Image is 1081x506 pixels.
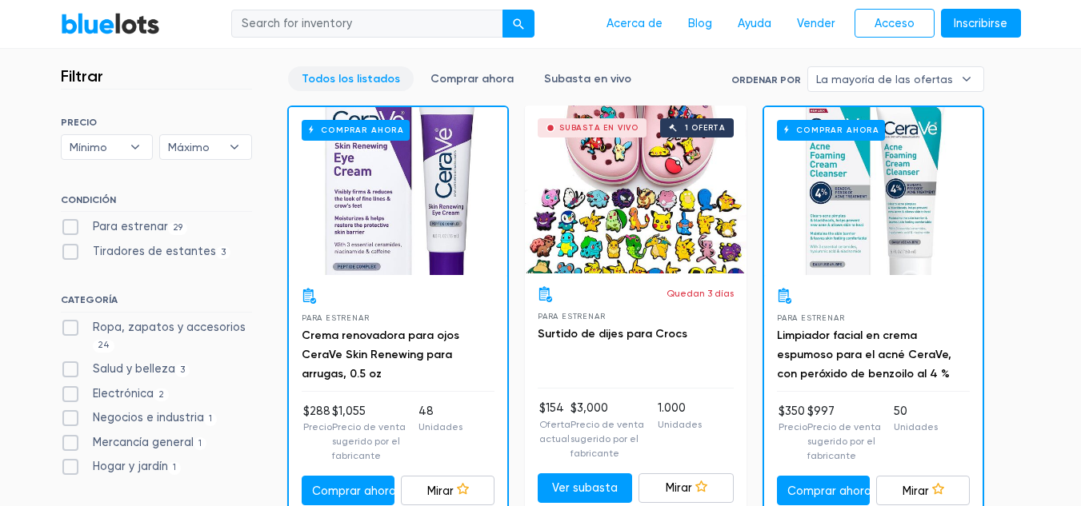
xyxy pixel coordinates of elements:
[816,73,953,86] font: La mayoría de las ofertas
[198,438,202,448] font: 1
[417,66,527,91] a: Comprar ahora
[93,362,175,376] font: Salud y belleza
[658,419,702,430] font: Unidades
[93,245,216,258] font: Tiradores de estantes
[61,294,118,305] font: CATEGORÍA
[538,473,633,503] a: Ver subasta
[231,10,503,38] input: Search for inventory
[666,481,692,495] font: Mirar
[954,17,1007,30] font: Inscribirse
[61,194,116,205] font: CONDICIÓN
[530,66,645,91] a: Subasta en vivo
[777,313,844,322] font: Para estrenar
[302,476,395,505] a: Comprar ahora
[552,481,618,495] font: Ver subasta
[658,401,686,415] font: 1.000
[209,413,212,424] font: 1
[876,476,970,505] a: Mirar
[777,476,871,505] a: Comprar ahora
[93,411,204,424] font: Negocios e industria
[158,389,164,400] font: 2
[61,117,97,128] font: PRECIO
[594,9,675,39] a: Acerca de
[731,74,801,86] font: Ordenar por
[787,484,871,497] font: Comprar ahora
[302,313,369,322] font: Para estrenar
[894,421,938,432] font: Unidades
[168,141,210,153] font: Máximo
[61,66,103,86] font: Filtrar
[302,72,400,86] font: Todos los listados
[98,340,110,350] font: 24
[303,421,332,432] font: Precio
[93,460,168,473] font: Hogar y jardín
[525,106,747,273] a: Subasta en vivo 1 oferta
[221,247,226,257] font: 3
[807,404,835,418] font: $997
[779,404,805,418] font: $350
[303,404,330,418] font: $288
[180,365,185,375] font: 3
[544,72,631,86] font: Subasta en vivo
[312,484,396,497] font: Comprar ahora
[93,387,154,400] font: Electrónica
[941,9,1021,38] a: Inscribirse
[289,107,507,275] a: Comprar ahora
[302,329,459,380] a: Crema renovadora para ojos CeraVe Skin Renewing para arrugas, 0.5 oz
[796,126,879,135] font: Comprar ahora
[173,222,182,233] font: 29
[538,312,605,321] font: Para estrenar
[70,141,107,153] font: Mínimo
[571,419,644,459] font: Precio de venta sugerido por el fabricante
[332,404,366,418] font: $1,055
[855,9,935,38] a: Acceso
[418,404,434,418] font: 48
[559,123,639,133] font: Subasta en vivo
[875,17,915,30] font: Acceso
[675,9,725,39] a: Blog
[607,17,663,30] font: Acerca de
[93,321,246,334] font: Ropa, zapatos y accesorios
[288,66,414,91] a: Todos los listados
[903,484,929,497] font: Mirar
[321,126,404,135] font: Comprar ahora
[401,476,494,505] a: Mirar
[784,9,848,39] a: Vender
[807,421,881,461] font: Precio de venta sugerido por el fabricante
[685,123,726,133] font: 1 oferta
[93,436,194,449] font: Mercancía general
[779,421,807,432] font: Precio
[797,17,835,30] font: Vender
[667,288,734,299] font: Quedan 3 días
[538,327,687,341] a: Surtido de dijes para Crocs
[571,401,608,415] font: $3,000
[894,404,907,418] font: 50
[539,401,564,415] font: $154
[777,329,951,380] a: Limpiador facial en crema espumoso para el acné CeraVe, con peróxido de benzoilo al 4 %
[688,17,712,30] font: Blog
[332,421,406,461] font: Precio de venta sugerido por el fabricante
[427,484,454,497] font: Mirar
[764,107,983,275] a: Comprar ahora
[539,419,571,444] font: Oferta actual
[173,462,176,472] font: 1
[418,421,462,432] font: Unidades
[639,473,734,503] a: Mirar
[430,72,514,86] font: Comprar ahora
[738,17,771,30] font: Ayuda
[93,220,168,233] font: Para estrenar
[725,9,784,39] a: Ayuda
